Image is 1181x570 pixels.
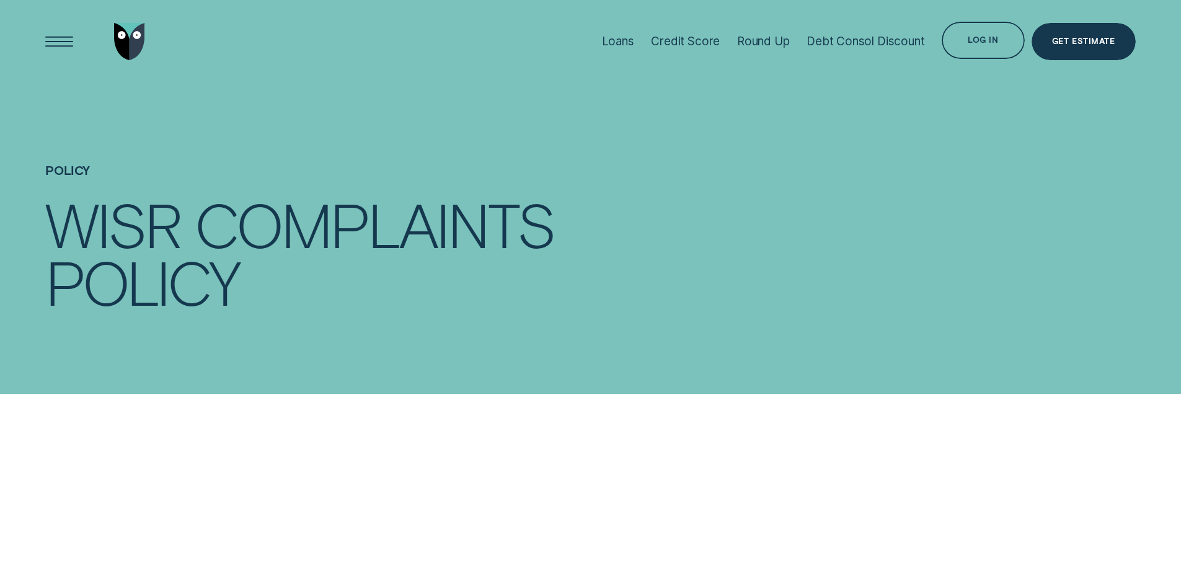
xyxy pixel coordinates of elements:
button: Log in [942,22,1024,59]
a: Get Estimate [1032,23,1136,60]
h4: Policy [45,163,1135,195]
h1: Wisr Complaints Policy [45,195,572,310]
div: Debt Consol Discount [807,34,924,48]
div: Loans [602,34,634,48]
div: Complaints [195,195,554,252]
img: Wisr [114,23,145,60]
button: Open Menu [41,23,78,60]
div: Policy [45,252,238,310]
div: Round Up [737,34,790,48]
div: Credit Score [651,34,720,48]
div: Wisr [45,195,180,252]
